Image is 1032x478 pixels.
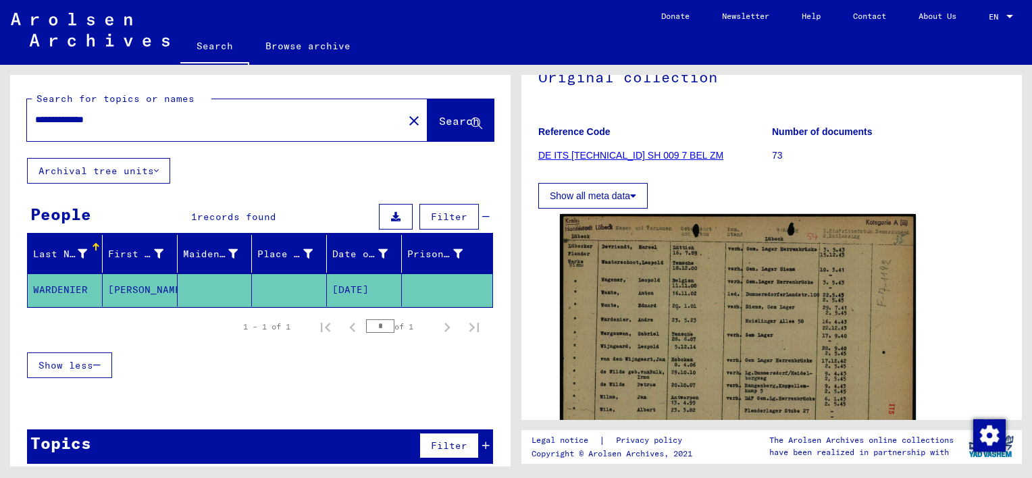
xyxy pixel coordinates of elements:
div: First Name [108,243,180,265]
button: Show all meta data [538,183,648,209]
img: Arolsen_neg.svg [11,13,170,47]
b: Number of documents [772,126,873,137]
mat-header-cell: First Name [103,235,178,273]
img: 001.jpg [560,214,916,462]
button: Filter [419,204,479,230]
div: Prisoner # [407,243,480,265]
div: Last Name [33,247,87,261]
div: 1 – 1 of 1 [243,321,290,333]
p: Copyright © Arolsen Archives, 2021 [532,448,698,460]
mat-icon: close [406,113,422,129]
div: Place of Birth [257,243,330,265]
span: records found [197,211,276,223]
p: 73 [772,149,1005,163]
button: Search [428,99,494,141]
a: Browse archive [249,30,367,62]
mat-cell: [DATE] [327,273,402,307]
mat-header-cell: Last Name [28,235,103,273]
span: Search [439,114,480,128]
button: Clear [401,107,428,134]
button: First page [312,313,339,340]
div: Place of Birth [257,247,313,261]
p: The Arolsen Archives online collections [769,434,954,446]
mat-header-cell: Place of Birth [252,235,327,273]
div: First Name [108,247,163,261]
div: Date of Birth [332,243,405,265]
div: Topics [30,431,91,455]
mat-header-cell: Date of Birth [327,235,402,273]
div: | [532,433,698,448]
mat-header-cell: Maiden Name [178,235,253,273]
span: 1 [191,211,197,223]
div: Last Name [33,243,104,265]
h1: Original collection [538,46,1005,105]
button: Archival tree units [27,158,170,184]
div: Date of Birth [332,247,388,261]
div: Maiden Name [183,247,238,261]
a: DE ITS [TECHNICAL_ID] SH 009 7 BEL ZM [538,150,723,161]
mat-header-cell: Prisoner # [402,235,492,273]
span: EN [989,12,1004,22]
a: Privacy policy [605,433,698,448]
span: Show less [38,359,93,371]
a: Legal notice [532,433,599,448]
a: Search [180,30,249,65]
button: Filter [419,433,479,458]
p: have been realized in partnership with [769,446,954,458]
div: People [30,202,91,226]
button: Last page [461,313,488,340]
img: yv_logo.png [966,429,1016,463]
img: Change consent [973,419,1006,452]
span: Filter [431,440,467,452]
div: Maiden Name [183,243,255,265]
mat-cell: WARDENIER [28,273,103,307]
button: Previous page [339,313,366,340]
b: Reference Code [538,126,611,137]
mat-label: Search for topics or names [36,92,195,105]
div: of 1 [366,320,434,333]
div: Prisoner # [407,247,463,261]
button: Next page [434,313,461,340]
button: Show less [27,352,112,378]
span: Filter [431,211,467,223]
mat-cell: [PERSON_NAME] [103,273,178,307]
